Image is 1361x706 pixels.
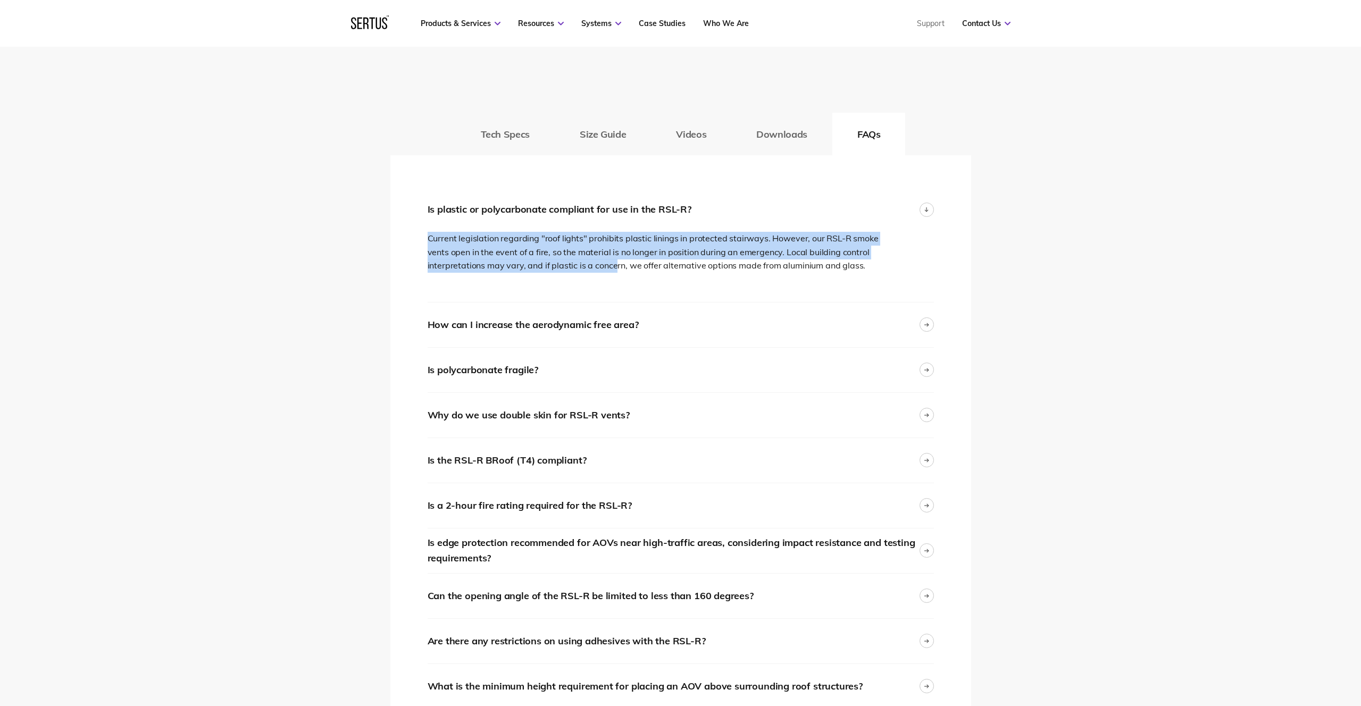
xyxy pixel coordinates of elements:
div: Is a 2-hour fire rating required for the RSL-R? [428,498,632,514]
a: Resources [518,19,564,28]
a: Case Studies [639,19,686,28]
a: Systems [581,19,621,28]
div: Is edge protection recommended for AOVs near high-traffic areas, considering impact resistance an... [428,535,920,566]
button: Size Guide [555,113,651,155]
button: Videos [651,113,731,155]
div: Is the RSL-R BRoof (T4) compliant? [428,453,587,468]
div: Are there any restrictions on using adhesives with the RSL-R? [428,634,706,649]
a: Products & Services [421,19,500,28]
button: Downloads [731,113,832,155]
div: Can the opening angle of the RSL-R be limited to less than 160 degrees? [428,589,754,604]
div: What is the minimum height requirement for placing an AOV above surrounding roof structures? [428,679,863,694]
div: How can I increase the aerodynamic free area? [428,317,639,333]
a: Contact Us [962,19,1011,28]
span: Current legislation regarding "roof lights" prohibits plastic linings in protected stairways. How... [428,233,879,271]
div: Is plastic or polycarbonate compliant for use in the RSL-R? [428,202,691,217]
a: Support [917,19,945,28]
div: Why do we use double skin for RSL-R vents? [428,408,630,423]
iframe: Chat Widget [1308,655,1361,706]
div: Is polycarbonate fragile? [428,363,539,378]
button: Tech Specs [456,113,555,155]
a: Who We Are [703,19,749,28]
